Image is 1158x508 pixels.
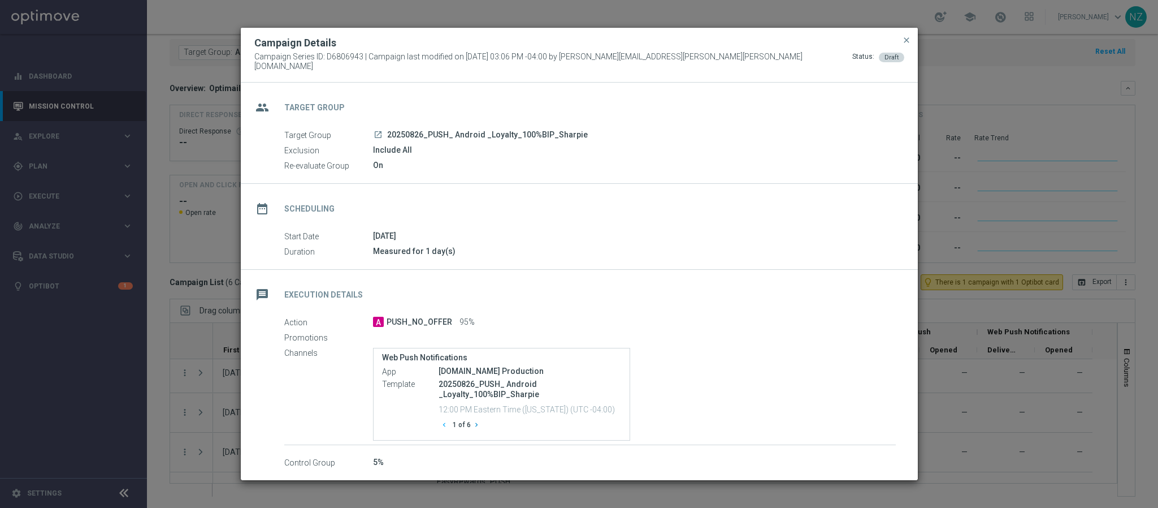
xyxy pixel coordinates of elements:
i: group [252,97,272,118]
p: 12:00 PM Eastern Time ([US_STATE]) (UTC -04:00) [439,403,621,415]
h2: Campaign Details [254,36,336,50]
div: 5% [373,457,896,468]
label: Control Group [284,458,373,468]
label: Channels [284,348,373,358]
button: chevron_left [439,417,453,433]
span: A [373,317,384,327]
i: message [252,285,272,305]
span: PUSH_NO_OFFER [387,317,452,328]
a: launch [373,130,383,140]
label: App [382,367,439,377]
span: Campaign Series ID: D6806943 | Campaign last modified on [DATE] 03:06 PM -04:00 by [PERSON_NAME][... [254,52,852,71]
button: chevron_right [471,417,485,433]
label: Action [284,317,373,328]
label: Target Group [284,130,373,140]
label: Promotions [284,333,373,343]
span: Draft [884,54,899,61]
colored-tag: Draft [879,52,904,61]
div: [DOMAIN_NAME] Production [439,365,621,377]
span: 20250826_PUSH_ Android _Loyalty_100%BIP_Sharpie [387,130,588,140]
i: date_range [252,199,272,219]
div: [DATE] [373,230,896,242]
label: Start Date [284,231,373,242]
i: launch [374,130,383,139]
p: 20250826_PUSH_ Android _Loyalty_100%BIP_Sharpie [439,379,621,399]
h2: Scheduling [284,204,335,214]
label: Template [382,379,439,389]
label: Exclusion [284,145,373,156]
span: close [902,36,911,45]
div: Status: [852,52,874,71]
i: chevron_right [472,421,480,429]
div: On [373,160,896,171]
div: Measured for 1 day(s) [373,246,896,257]
label: Web Push Notifications [382,353,621,363]
label: Re-evaluate Group [284,161,373,171]
span: 95% [459,317,475,328]
div: Include All [373,144,896,156]
h2: Target Group [284,102,345,113]
span: 1 of 6 [453,420,471,430]
h2: Execution Details [284,290,363,300]
label: Duration [284,247,373,257]
i: chevron_left [440,421,448,429]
